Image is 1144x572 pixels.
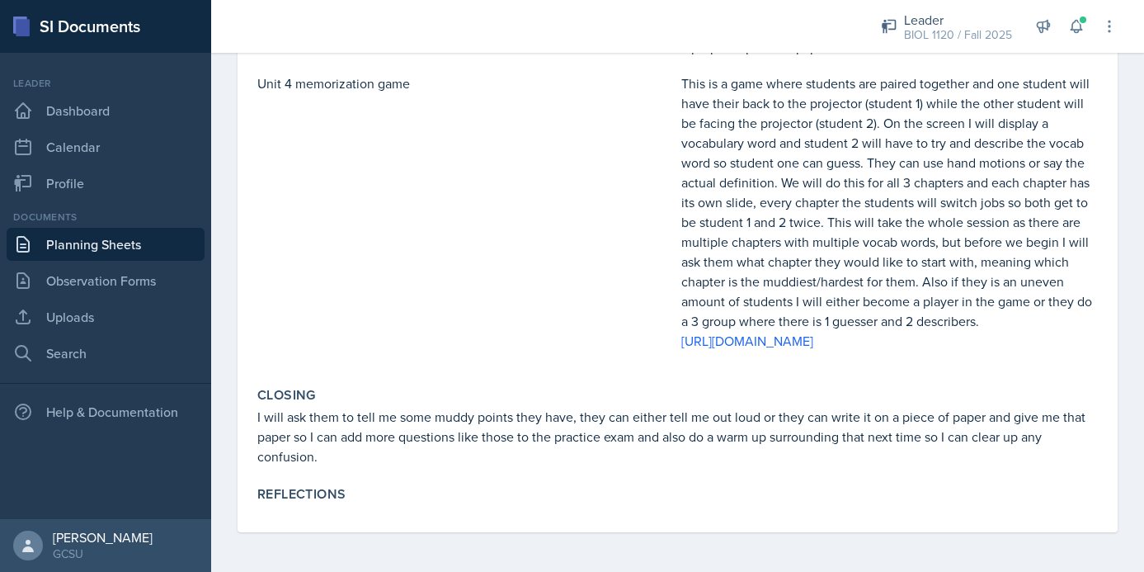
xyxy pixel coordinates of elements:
div: Help & Documentation [7,395,205,428]
a: Calendar [7,130,205,163]
a: Search [7,337,205,370]
a: [URL][DOMAIN_NAME] [681,332,813,350]
a: Dashboard [7,94,205,127]
div: Documents [7,210,205,225]
div: BIOL 1120 / Fall 2025 [904,26,1012,44]
p: Unit 4 memorization game [257,73,675,93]
a: Profile [7,167,205,200]
p: I will ask them to tell me some muddy points they have, they can either tell me out loud or they ... [257,407,1098,466]
label: Reflections [257,486,346,503]
label: Closing [257,387,316,404]
div: Leader [7,76,205,91]
a: Uploads [7,300,205,333]
a: Observation Forms [7,264,205,297]
div: GCSU [53,546,153,562]
a: Planning Sheets [7,228,205,261]
div: [PERSON_NAME] [53,529,153,546]
p: This is a game where students are paired together and one student will have their back to the pro... [681,73,1099,331]
div: Leader [904,10,1012,30]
